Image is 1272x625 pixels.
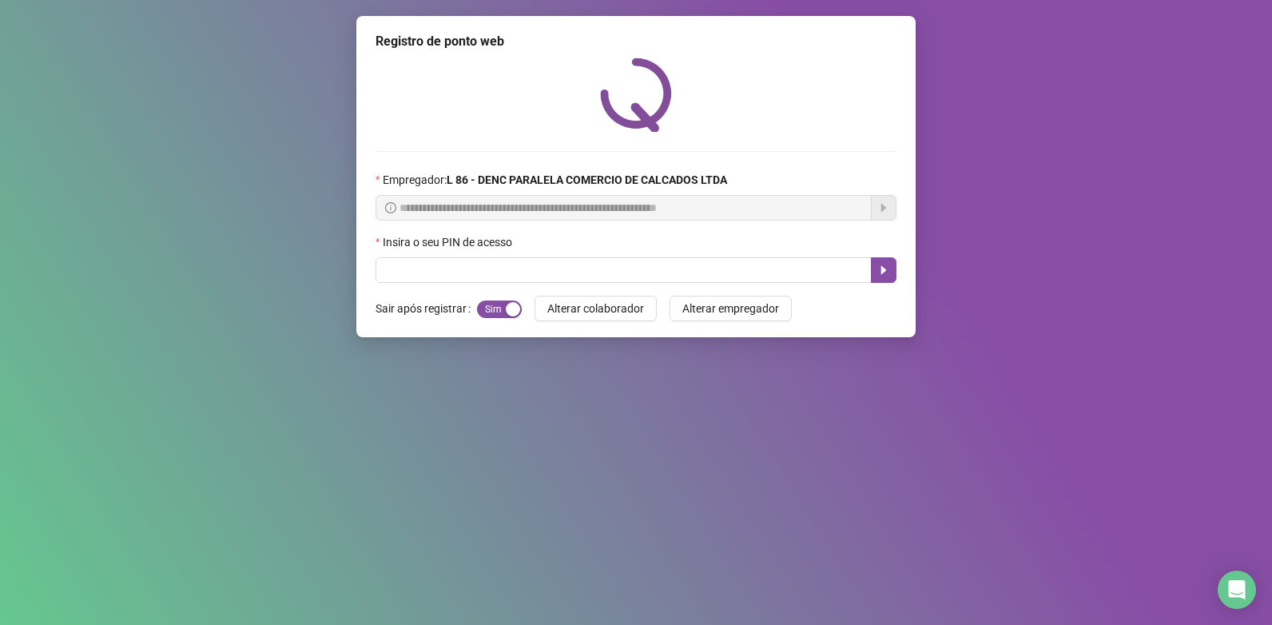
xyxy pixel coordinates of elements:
[447,173,727,186] strong: L 86 - DENC PARALELA COMERCIO DE CALCADOS LTDA
[1218,571,1256,609] div: Open Intercom Messenger
[547,300,644,317] span: Alterar colaborador
[376,296,477,321] label: Sair após registrar
[600,58,672,132] img: QRPoint
[376,32,896,51] div: Registro de ponto web
[383,171,727,189] span: Empregador :
[670,296,792,321] button: Alterar empregador
[385,202,396,213] span: info-circle
[682,300,779,317] span: Alterar empregador
[535,296,657,321] button: Alterar colaborador
[877,264,890,277] span: caret-right
[376,233,523,251] label: Insira o seu PIN de acesso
